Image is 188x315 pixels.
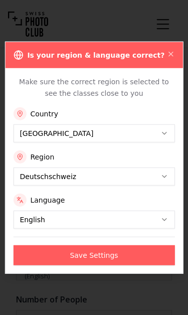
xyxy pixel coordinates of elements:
[13,245,174,265] button: Save Settings
[27,50,164,60] h3: Is your region & language correct?
[30,195,65,205] label: Language
[13,76,174,99] p: Make sure the correct region is selected to see the classes close to you
[30,108,58,118] label: Country
[30,151,54,162] label: Region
